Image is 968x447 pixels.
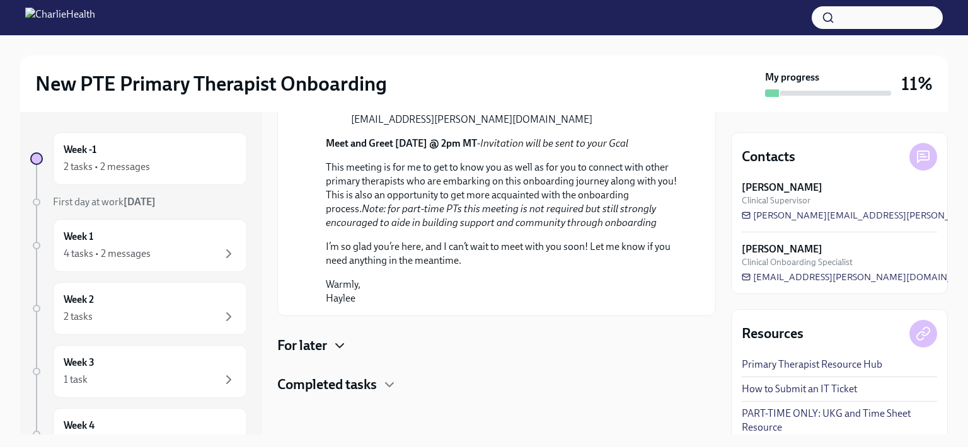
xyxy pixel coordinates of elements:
p: I’m so glad you’re here, and I can’t wait to meet with you soon! Let me know if you need anything... [326,240,685,268]
span: Clinical Onboarding Specialist [742,256,853,268]
div: 4 tasks • 2 messages [64,247,151,261]
h6: Week 3 [64,356,95,370]
h6: Week 1 [64,230,93,244]
a: PART-TIME ONLY: UKG and Time Sheet Resource [742,407,937,434]
div: 2 tasks • 2 messages [64,160,150,174]
a: Week 14 tasks • 2 messages [30,219,247,272]
a: How to Submit an IT Ticket [742,382,857,396]
strong: My progress [765,71,819,84]
div: 1 task [64,373,88,387]
em: Invitation will be sent to your Gcal [480,137,628,149]
img: CharlieHealth [25,8,95,28]
span: Clinical Supervisor [742,195,810,207]
div: 2 tasks [64,310,93,324]
h4: Contacts [742,147,795,166]
div: Completed tasks [277,375,716,394]
div: For later [277,336,716,355]
p: This meeting is for me to get to know you as well as for you to connect with other primary therap... [326,161,685,230]
h6: Week 4 [64,419,95,433]
a: Primary Therapist Resource Hub [742,358,882,371]
h2: New PTE Primary Therapist Onboarding [35,71,387,96]
a: First day at work[DATE] [30,195,247,209]
h6: Week -1 [64,143,96,157]
strong: [PERSON_NAME] [742,242,822,256]
h6: Week 2 [64,293,94,307]
a: Week -12 tasks • 2 messages [30,132,247,185]
a: Week 22 tasks [30,282,247,335]
h4: For later [277,336,327,355]
p: Warmly, Haylee [326,278,685,305]
p: - [326,137,685,150]
h4: Resources [742,324,804,343]
strong: Meet and Greet [DATE] @ 2pm MT [326,137,477,149]
h3: 11% [901,72,933,95]
h4: Completed tasks [277,375,377,394]
strong: [PERSON_NAME] [742,181,822,195]
strong: [DATE] [124,196,156,208]
span: First day at work [53,196,156,208]
a: Week 31 task [30,345,247,398]
em: Note: for part-time PTs this meeting is not required but still strongly encouraged to aide in bui... [326,203,657,229]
